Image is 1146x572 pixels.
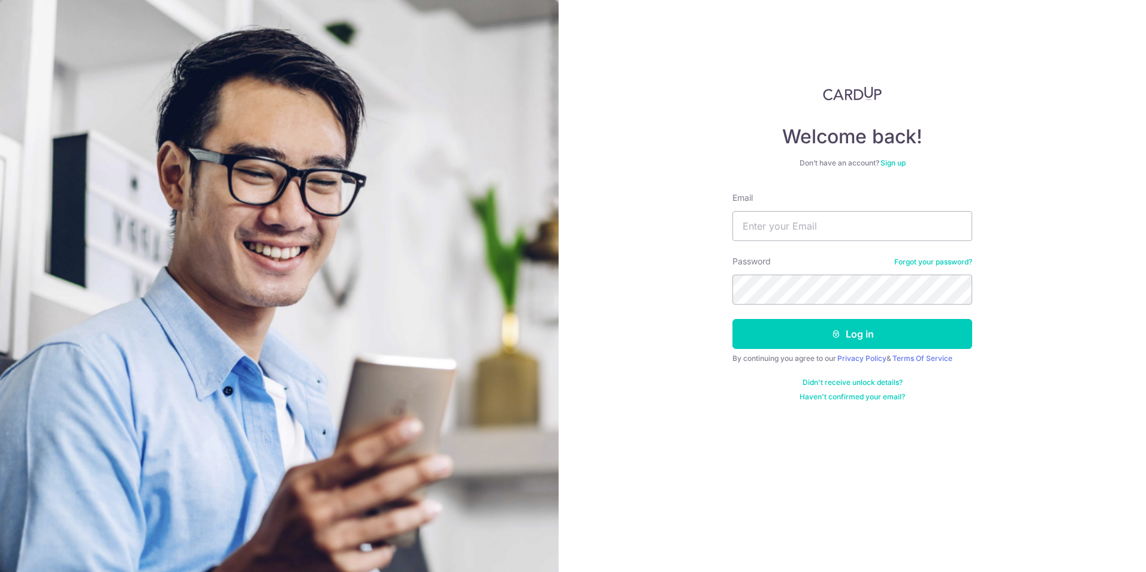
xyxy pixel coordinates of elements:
a: Forgot your password? [894,257,972,267]
a: Privacy Policy [837,354,886,363]
input: Enter your Email [732,211,972,241]
a: Haven't confirmed your email? [800,392,905,402]
button: Log in [732,319,972,349]
a: Terms Of Service [892,354,952,363]
a: Sign up [880,158,906,167]
div: Don’t have an account? [732,158,972,168]
div: By continuing you agree to our & [732,354,972,363]
label: Email [732,192,753,204]
img: CardUp Logo [823,86,882,101]
a: Didn't receive unlock details? [803,378,903,387]
label: Password [732,255,771,267]
h4: Welcome back! [732,125,972,149]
